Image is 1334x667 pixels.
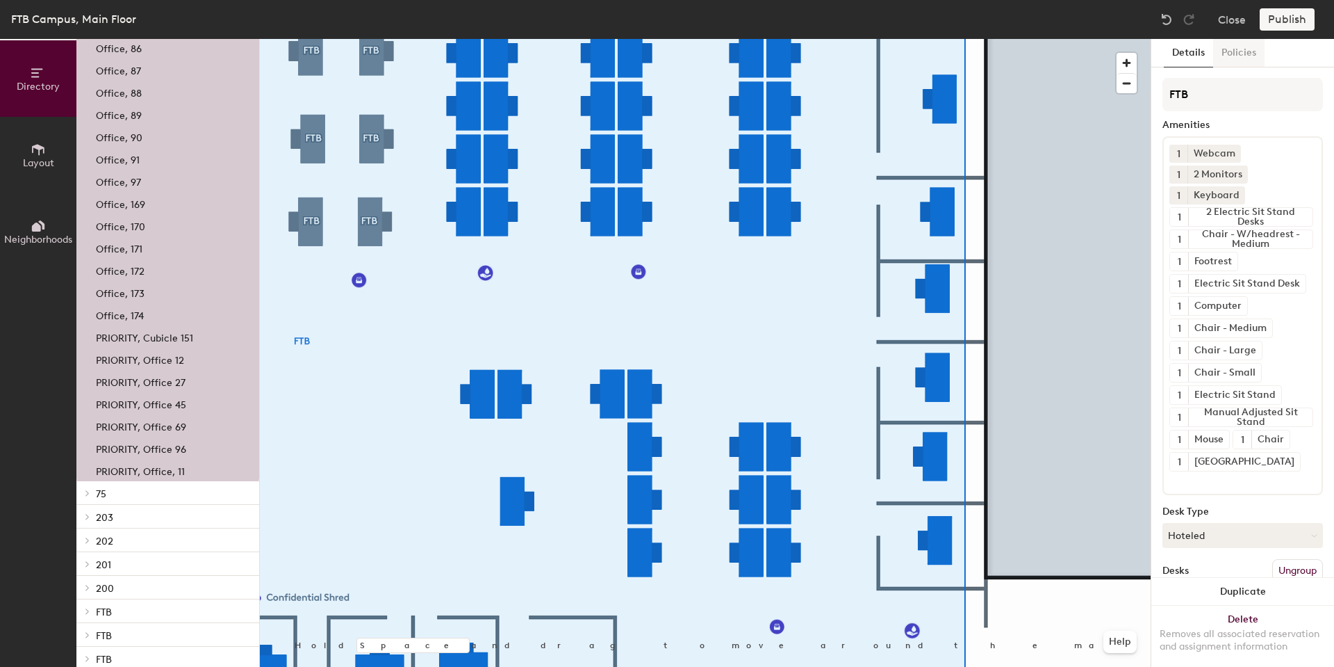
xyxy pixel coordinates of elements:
p: Office, 174 [96,306,144,322]
span: 1 [1178,255,1181,269]
div: Chair - W/headrest - Medium [1188,230,1312,248]
button: 1 [1170,364,1188,382]
button: Ungroup [1272,559,1323,583]
div: Footrest [1188,252,1237,271]
p: PRIORITY, Office 12 [96,351,184,367]
span: 1 [1241,433,1244,447]
div: Webcam [1187,145,1241,163]
button: 1 [1169,186,1187,204]
p: Office, 90 [96,128,142,144]
button: 1 [1170,341,1188,360]
button: Hoteled [1162,523,1323,548]
div: Mouse [1188,431,1229,449]
button: Policies [1213,39,1265,67]
button: 1 [1169,166,1187,184]
button: 1 [1170,208,1188,226]
div: Electric Sit Stand [1188,386,1281,404]
button: 1 [1170,275,1188,293]
button: Help [1103,631,1137,653]
span: 1 [1178,210,1181,225]
div: 2 Monitors [1187,166,1248,184]
button: Details [1164,39,1213,67]
div: FTB Campus, Main Floor [11,10,136,28]
p: Office, 170 [96,217,145,233]
div: Manual Adjusted Sit Stand [1188,408,1312,426]
div: Removes all associated reservation and assignment information [1160,628,1326,653]
div: Chair - Small [1188,364,1261,382]
img: Undo [1160,13,1174,26]
button: 1 [1233,431,1251,449]
span: 1 [1178,388,1181,403]
span: 203 [96,512,113,524]
div: Chair - Large [1188,341,1262,360]
button: 1 [1170,386,1188,404]
span: 202 [96,536,113,547]
span: 1 [1178,455,1181,469]
span: 1 [1178,344,1181,358]
p: Office, 173 [96,284,145,300]
p: Office, 91 [96,150,140,166]
span: FTB [96,654,112,666]
span: 1 [1177,188,1180,203]
button: DeleteRemoves all associated reservation and assignment information [1151,606,1334,667]
span: 1 [1178,410,1181,425]
p: PRIORITY, Office 96 [96,440,186,456]
div: Amenities [1162,120,1323,131]
button: 1 [1169,145,1187,163]
div: [GEOGRAPHIC_DATA] [1188,453,1300,471]
div: 2 Electric Sit Stand Desks [1188,208,1312,226]
p: PRIORITY, Office 27 [96,373,186,389]
p: PRIORITY, Office 69 [96,417,186,433]
p: Office, 171 [96,239,142,255]
span: 1 [1178,277,1181,291]
div: Chair [1251,431,1290,449]
span: 1 [1177,168,1180,182]
div: Desks [1162,565,1189,577]
p: Office, 172 [96,262,145,278]
span: Layout [23,157,54,169]
p: Office, 86 [96,39,142,55]
p: Office, 89 [96,106,142,122]
p: Office, 88 [96,83,142,99]
span: 1 [1178,366,1181,380]
button: 1 [1170,252,1188,271]
span: 1 [1178,433,1181,447]
span: Directory [17,81,60,93]
span: 1 [1177,147,1180,161]
span: 201 [96,559,111,571]
button: 1 [1170,297,1188,315]
div: Computer [1188,297,1247,315]
span: 1 [1178,299,1181,314]
span: 200 [96,583,114,595]
div: Electric Sit Stand Desk [1188,275,1306,293]
span: FTB [96,606,112,618]
p: Office, 97 [96,172,141,188]
p: PRIORITY, Cubicle 151 [96,328,193,344]
button: 1 [1170,408,1188,426]
button: 1 [1170,230,1188,248]
div: Chair - Medium [1188,319,1272,337]
button: 1 [1170,431,1188,449]
div: Keyboard [1187,186,1245,204]
p: Office, 87 [96,61,141,77]
img: Redo [1182,13,1196,26]
p: PRIORITY, Office, 11 [96,462,185,478]
button: Duplicate [1151,578,1334,606]
button: Close [1218,8,1246,31]
span: 1 [1178,321,1181,336]
span: 75 [96,488,106,500]
div: Desk Type [1162,506,1323,517]
button: 1 [1170,453,1188,471]
span: 1 [1178,232,1181,247]
button: 1 [1170,319,1188,337]
span: FTB [96,630,112,642]
span: Neighborhoods [4,234,72,246]
p: PRIORITY, Office 45 [96,395,186,411]
p: Office, 169 [96,195,145,211]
